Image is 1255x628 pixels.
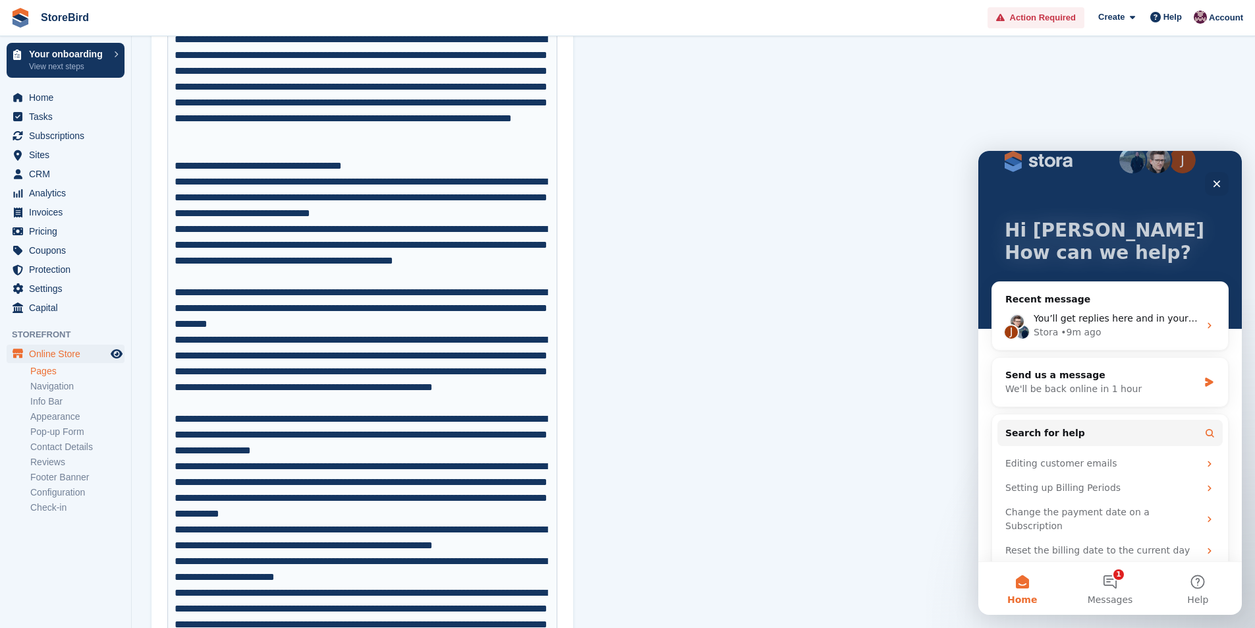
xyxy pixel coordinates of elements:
div: Close [227,21,250,45]
a: menu [7,299,125,317]
div: Recent message [27,142,237,156]
div: Send us a messageWe'll be back online in 1 hour [13,206,250,256]
div: Editing customer emails [19,300,244,325]
a: Appearance [30,411,125,423]
div: Editing customer emails [27,306,221,320]
div: Change the payment date on a Subscription [19,349,244,387]
a: menu [7,203,125,221]
span: Settings [29,279,108,298]
p: How can we help? [26,91,237,113]
a: menu [7,146,125,164]
img: Hugh Stanton [1194,11,1207,24]
a: menu [7,222,125,241]
span: CRM [29,165,108,183]
span: Help [1163,11,1182,24]
button: Messages [88,411,175,464]
span: Messages [109,444,155,453]
div: Send us a message [27,217,220,231]
a: menu [7,127,125,145]
a: Info Bar [30,395,125,408]
a: Check-in [30,501,125,514]
span: Home [29,88,108,107]
div: Setting up Billing Periods [27,330,221,344]
a: Footer Banner [30,471,125,484]
a: menu [7,165,125,183]
div: Reset the billing date to the current day [19,387,244,412]
div: J [25,173,41,189]
span: Sites [29,146,108,164]
span: Create [1098,11,1125,24]
a: menu [7,241,125,260]
a: Configuration [30,486,125,499]
span: Online Store [29,345,108,363]
iframe: Intercom live chat [978,151,1242,615]
div: Stora [55,175,80,188]
button: Search for help [19,269,244,295]
p: Your onboarding [29,49,107,59]
button: Help [176,411,264,464]
span: Analytics [29,184,108,202]
a: Pop-up Form [30,426,125,438]
span: Help [209,444,230,453]
a: Navigation [30,380,125,393]
a: Your onboarding View next steps [7,43,125,78]
div: Recent messageSteven avatarJBrian avatarYou’ll get replies here and in your email: ✉️ [PERSON_NAM... [13,130,250,200]
span: Tasks [29,107,108,126]
span: Subscriptions [29,127,108,145]
span: Home [29,444,59,453]
a: Contact Details [30,441,125,453]
a: menu [7,279,125,298]
a: Preview store [109,346,125,362]
div: Change the payment date on a Subscription [27,355,221,382]
a: menu [7,184,125,202]
img: stora-icon-8386f47178a22dfd0bd8f6a31ec36ba5ce8667c1dd55bd0f319d3a0aa187defe.svg [11,8,30,28]
a: Pages [30,365,125,378]
span: Storefront [12,328,131,341]
img: Steven avatar [31,163,47,179]
span: Search for help [27,275,107,289]
div: We'll be back online in 1 hour [27,231,220,245]
a: menu [7,260,125,279]
img: Brian avatar [36,173,52,189]
a: menu [7,88,125,107]
span: Coupons [29,241,108,260]
a: menu [7,345,125,363]
span: Account [1209,11,1243,24]
span: Capital [29,299,108,317]
span: Pricing [29,222,108,241]
span: Action Required [1010,11,1076,24]
p: View next steps [29,61,107,72]
div: • 9m ago [82,175,123,188]
a: menu [7,107,125,126]
a: Action Required [988,7,1084,29]
div: Reset the billing date to the current day [27,393,221,407]
span: You’ll get replies here and in your email: ✉️ [PERSON_NAME][EMAIL_ADDRESS][DOMAIN_NAME] The team ... [55,162,659,173]
div: Steven avatarJBrian avatarYou’ll get replies here and in your email: ✉️ [PERSON_NAME][EMAIL_ADDRE... [14,150,250,199]
span: Invoices [29,203,108,221]
span: Protection [29,260,108,279]
p: Hi [PERSON_NAME] [26,69,237,91]
a: StoreBird [36,7,94,28]
div: Setting up Billing Periods [19,325,244,349]
a: Reviews [30,456,125,469]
